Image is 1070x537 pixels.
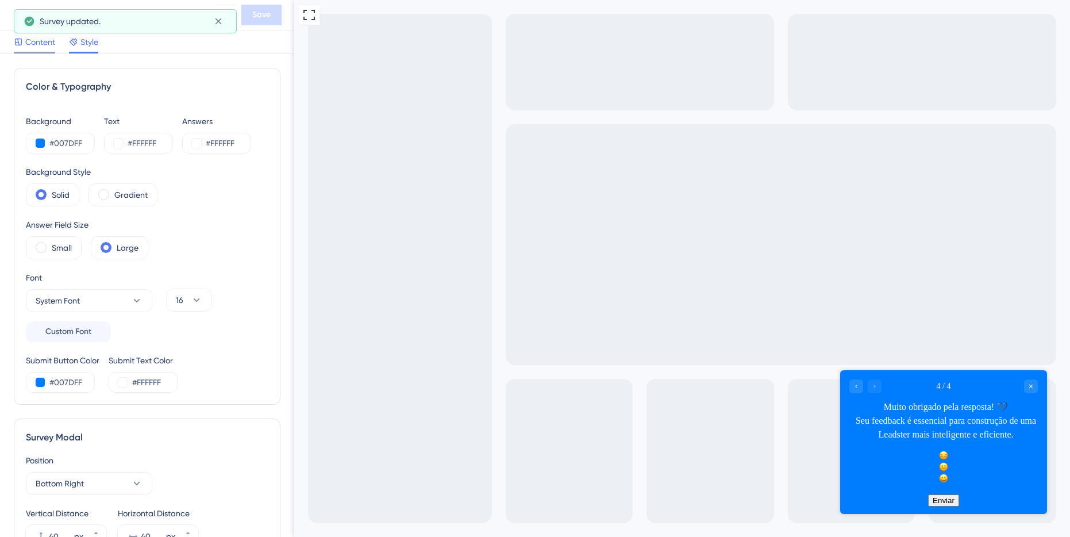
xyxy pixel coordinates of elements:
span: Bottom Right [36,477,84,490]
div: Color & Typography [26,80,268,94]
span: Style [80,35,98,49]
div: Horizontal Distance [118,507,198,520]
label: Small [52,241,72,255]
button: Save [241,5,282,25]
div: Submit Text Color [109,354,178,367]
div: Submit Button Color [26,354,99,367]
div: Text [104,114,173,128]
button: px [178,525,198,536]
div: Survey Modal [26,431,268,444]
div: Pesquisa caso de uso [37,7,211,23]
div: Font [26,271,152,285]
div: Position [26,454,268,467]
button: px [86,525,106,536]
span: Custom Font [45,325,91,339]
button: Custom Font [26,321,111,342]
span: 16 [176,293,183,307]
div: Answers [182,114,251,128]
iframe: UserGuiding Survey [546,370,753,514]
div: Vertical Distance [26,507,106,520]
button: System Font [26,289,152,312]
div: Background [26,114,95,128]
div: Answer Field Size [26,218,148,232]
label: Large [117,241,138,255]
span: Save [252,8,271,22]
span: System Font [36,294,80,308]
div: Background Style [26,165,157,179]
label: Gradient [114,188,148,202]
span: Content [25,35,55,49]
button: Bottom Right [26,472,152,495]
label: Solid [52,188,70,202]
button: 16 [166,289,212,312]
